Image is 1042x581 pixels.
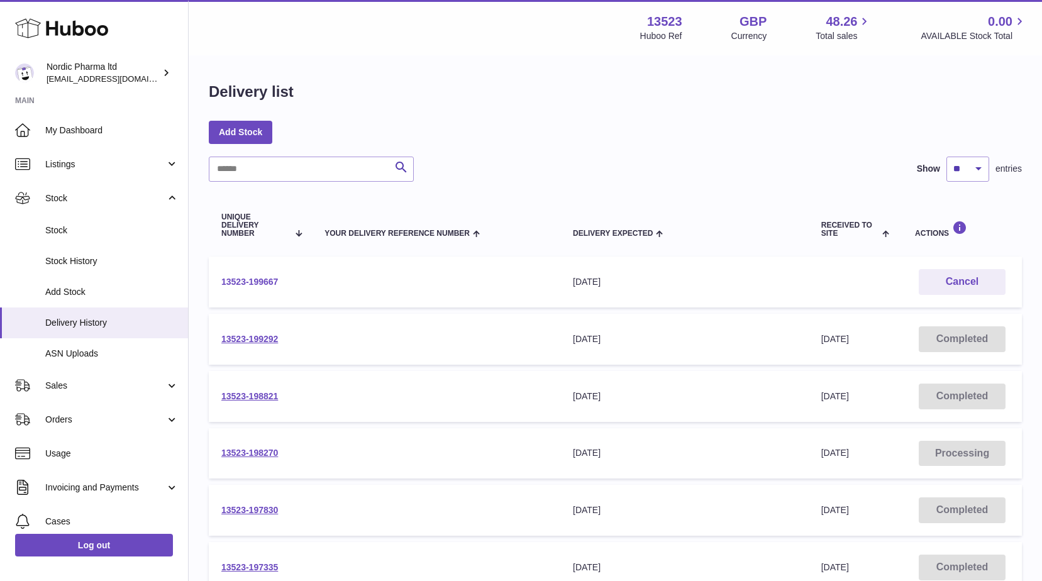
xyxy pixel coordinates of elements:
span: [DATE] [821,391,849,401]
span: Stock [45,224,179,236]
strong: GBP [740,13,767,30]
span: Orders [45,414,165,426]
span: entries [995,163,1022,175]
a: 13523-199667 [221,277,278,287]
span: Unique Delivery Number [221,213,289,238]
div: [DATE] [573,504,796,516]
div: Currency [731,30,767,42]
a: 13523-198270 [221,448,278,458]
span: Total sales [816,30,872,42]
div: [DATE] [573,447,796,459]
span: Stock History [45,255,179,267]
div: [DATE] [573,390,796,402]
div: Huboo Ref [640,30,682,42]
span: Delivery History [45,317,179,329]
span: Listings [45,158,165,170]
span: 48.26 [826,13,857,30]
div: Nordic Pharma ltd [47,61,160,85]
span: ASN Uploads [45,348,179,360]
span: Usage [45,448,179,460]
div: [DATE] [573,562,796,573]
div: [DATE] [573,333,796,345]
span: Your Delivery Reference Number [324,230,470,238]
strong: 13523 [647,13,682,30]
span: 0.00 [988,13,1012,30]
label: Show [917,163,940,175]
span: Received to Site [821,221,879,238]
span: AVAILABLE Stock Total [921,30,1027,42]
img: chika.alabi@nordicpharma.com [15,64,34,82]
span: [DATE] [821,448,849,458]
a: 48.26 Total sales [816,13,872,42]
a: Log out [15,534,173,556]
span: Add Stock [45,286,179,298]
span: [DATE] [821,505,849,515]
a: 13523-197335 [221,562,278,572]
a: Add Stock [209,121,272,143]
div: Actions [915,221,1009,238]
a: 13523-198821 [221,391,278,401]
button: Cancel [919,269,1006,295]
span: [DATE] [821,334,849,344]
span: [DATE] [821,562,849,572]
span: Cases [45,516,179,528]
span: Invoicing and Payments [45,482,165,494]
a: 13523-199292 [221,334,278,344]
div: [DATE] [573,276,796,288]
span: Stock [45,192,165,204]
h1: Delivery list [209,82,294,102]
a: 13523-197830 [221,505,278,515]
span: [EMAIL_ADDRESS][DOMAIN_NAME] [47,74,185,84]
a: 0.00 AVAILABLE Stock Total [921,13,1027,42]
span: My Dashboard [45,124,179,136]
span: Sales [45,380,165,392]
span: Delivery Expected [573,230,653,238]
